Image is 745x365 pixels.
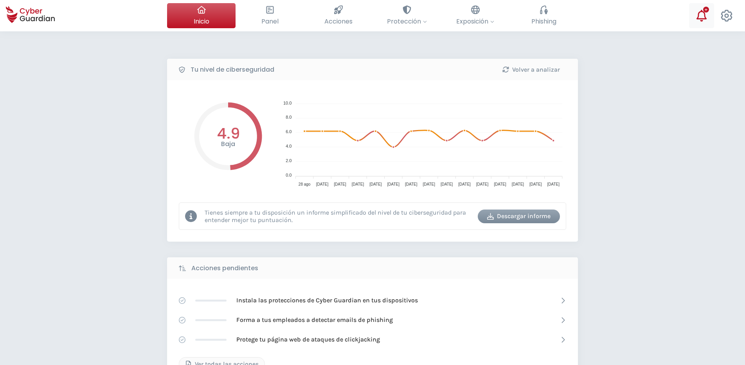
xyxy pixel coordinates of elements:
tspan: [DATE] [334,182,346,186]
span: Inicio [194,16,209,26]
span: Phishing [531,16,556,26]
p: Protege tu página web de ataques de clickjacking [236,335,380,344]
div: Volver a analizar [496,65,566,74]
b: Acciones pendientes [191,264,258,273]
tspan: [DATE] [494,182,506,186]
button: Panel [236,3,304,28]
tspan: [DATE] [458,182,471,186]
tspan: 0.0 [286,173,292,177]
tspan: [DATE] [405,182,417,186]
tspan: [DATE] [352,182,364,186]
tspan: [DATE] [476,182,489,186]
b: Tu nivel de ciberseguridad [191,65,274,74]
button: Volver a analizar [490,63,572,76]
button: Protección [372,3,441,28]
tspan: [DATE] [423,182,435,186]
div: Descargar informe [484,211,554,221]
tspan: 4.0 [286,144,292,148]
button: Exposición [441,3,509,28]
tspan: 6.0 [286,129,292,134]
tspan: [DATE] [387,182,400,186]
tspan: [DATE] [369,182,382,186]
p: Forma a tus empleados a detectar emails de phishing [236,316,393,324]
tspan: 10.0 [283,101,292,105]
button: Inicio [167,3,236,28]
tspan: [DATE] [512,182,524,186]
tspan: [DATE] [441,182,453,186]
p: Instala las protecciones de Cyber Guardian en tus dispositivos [236,296,418,305]
tspan: [DATE] [529,182,542,186]
span: Panel [261,16,279,26]
span: Acciones [324,16,353,26]
button: Descargar informe [478,210,560,223]
tspan: [DATE] [316,182,329,186]
tspan: 8.0 [286,115,292,119]
p: Tienes siempre a tu disposición un informe simplificado del nivel de tu ciberseguridad para enten... [205,209,472,224]
tspan: 2.0 [286,158,292,163]
div: + [703,7,709,13]
span: Exposición [456,16,494,26]
tspan: 28 ago [299,182,311,186]
button: Phishing [509,3,578,28]
button: Acciones [304,3,372,28]
span: Protección [387,16,427,26]
tspan: [DATE] [547,182,560,186]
